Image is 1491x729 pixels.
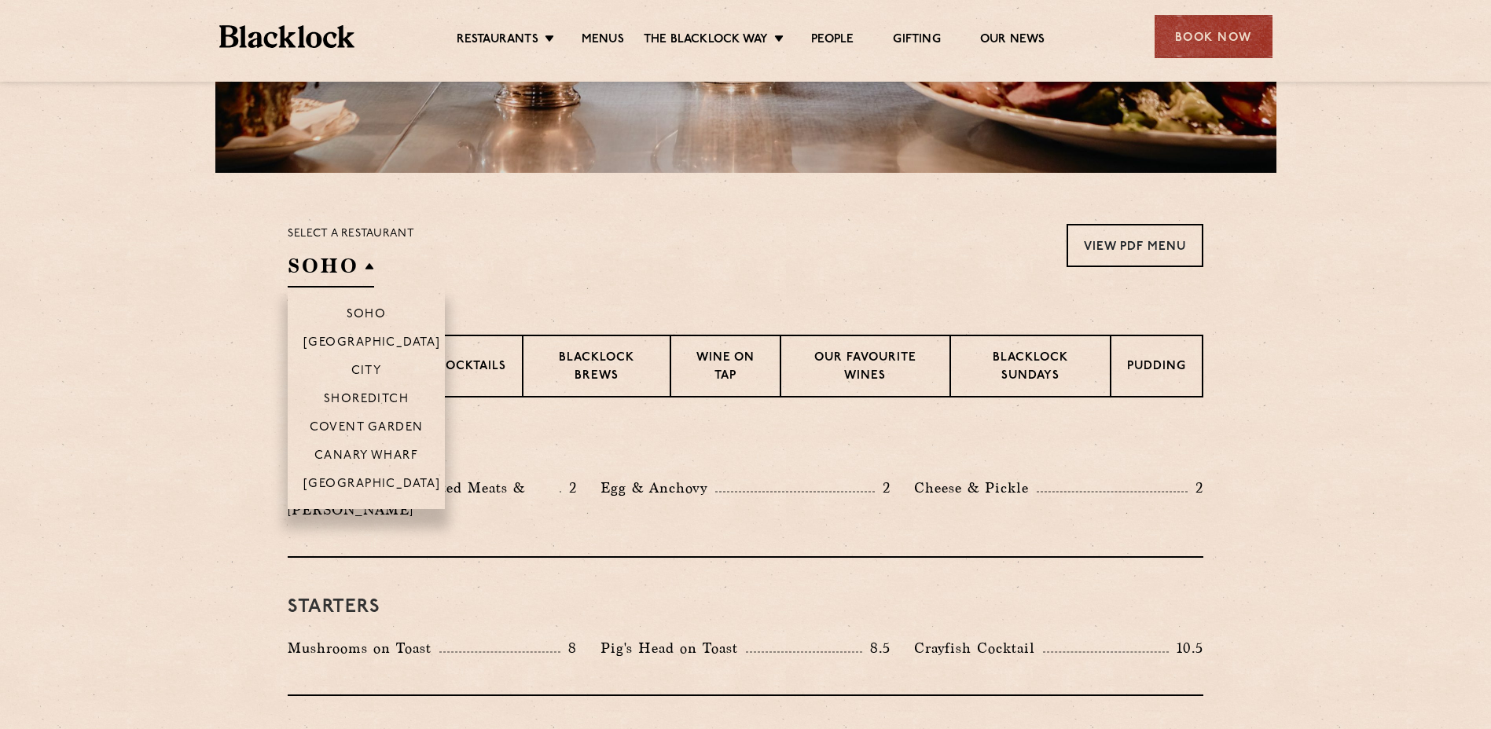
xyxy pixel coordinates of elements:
h2: SOHO [288,252,374,288]
p: Cocktails [436,358,506,378]
p: 2 [875,478,891,498]
p: Blacklock Sundays [967,350,1094,386]
p: Egg & Anchovy [600,477,715,499]
p: City [351,364,382,380]
p: Select a restaurant [288,224,414,244]
p: 10.5 [1169,638,1203,658]
p: [GEOGRAPHIC_DATA] [303,336,441,352]
p: 8 [560,638,577,658]
p: Cheese & Pickle [914,477,1037,499]
p: 2 [1188,478,1203,498]
img: BL_Textured_Logo-footer-cropped.svg [219,25,355,48]
h3: Starters [288,597,1203,617]
p: Soho [347,308,387,324]
p: Shoreditch [324,393,409,408]
a: Gifting [893,32,940,49]
p: Mushrooms on Toast [288,637,439,659]
p: [GEOGRAPHIC_DATA] [303,478,441,493]
a: People [811,32,854,49]
p: Blacklock Brews [539,350,654,386]
p: 8.5 [862,638,891,658]
p: Crayfish Cocktail [914,637,1043,659]
a: The Blacklock Way [644,32,768,49]
p: Canary Wharf [314,449,418,465]
p: Wine on Tap [687,350,764,386]
p: Our favourite wines [797,350,933,386]
p: 2 [561,478,577,498]
p: Covent Garden [310,421,424,437]
a: Restaurants [457,32,538,49]
p: Pudding [1127,358,1186,378]
a: View PDF Menu [1067,224,1203,267]
p: Pig's Head on Toast [600,637,746,659]
a: Our News [980,32,1045,49]
a: Menus [582,32,624,49]
div: Book Now [1155,15,1272,58]
h3: Pre Chop Bites [288,437,1203,457]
